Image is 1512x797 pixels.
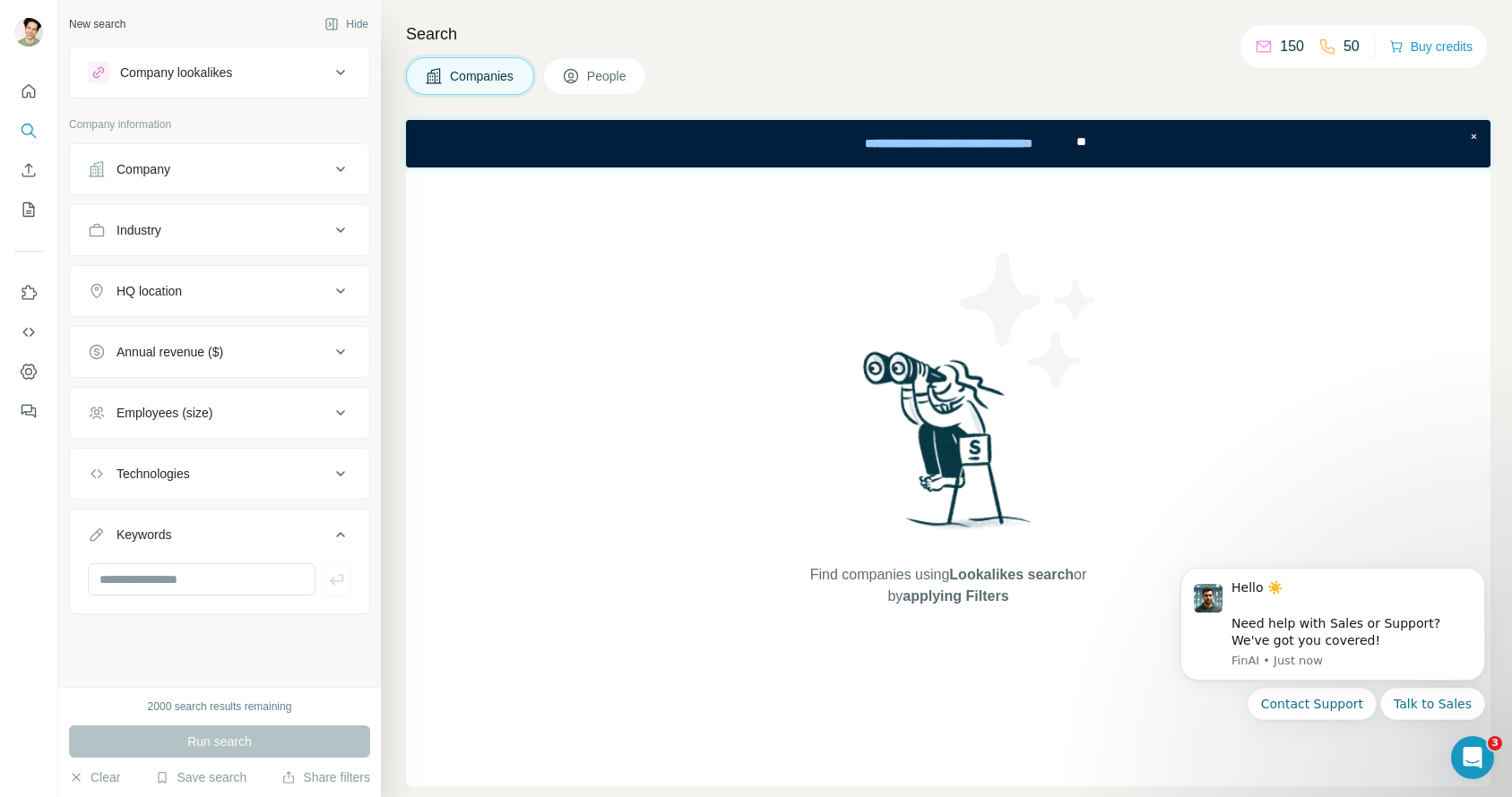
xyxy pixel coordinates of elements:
[70,51,369,94] button: Company lookalikes
[14,18,43,47] img: Avatar
[1344,36,1360,57] p: 50
[70,148,369,191] button: Company
[155,768,246,786] button: Save search
[70,330,369,373] button: Annual revenue ($)
[117,160,170,178] div: Company
[281,768,370,786] button: Share filters
[1389,34,1473,59] button: Buy credits
[14,154,43,186] button: Enrich CSV
[70,513,369,563] button: Keywords
[69,116,370,133] p: Company information
[406,120,1490,167] iframe: Banner
[117,343,223,361] div: Annual revenue ($)
[312,11,381,38] button: Hide
[450,67,515,85] span: Companies
[805,564,1092,607] span: Find companies using or by
[117,526,171,544] div: Keywords
[14,356,43,388] button: Dashboard
[14,395,43,427] button: Feedback
[14,277,43,309] button: Use Surfe on LinkedIn
[117,465,190,483] div: Technologies
[120,64,232,81] div: Company lookalikes
[70,209,369,252] button: Industry
[117,404,212,422] div: Employees (size)
[70,270,369,313] button: HQ location
[1153,545,1512,788] iframe: Intercom notifications message
[406,21,1490,47] h4: Search
[855,347,1041,546] img: Surfe Illustration - Woman searching with binoculars
[69,768,120,786] button: Clear
[69,16,125,32] div: New search
[1451,736,1494,779] iframe: Intercom live chat
[1280,36,1304,57] p: 150
[14,316,43,348] button: Use Surfe API
[70,391,369,434] button: Employees (size)
[903,588,1008,604] span: applying Filters
[14,193,43,226] button: My lists
[14,75,43,107] button: Quick start
[1488,736,1502,750] span: 3
[117,282,182,300] div: HQ location
[949,567,1074,582] span: Lookalikes search
[948,239,1110,400] img: Surfe Illustration - Stars
[14,115,43,147] button: Search
[70,452,369,495] button: Technologies
[148,698,292,715] div: 2000 search results remaining
[117,221,161,239] div: Industry
[587,67,628,85] span: People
